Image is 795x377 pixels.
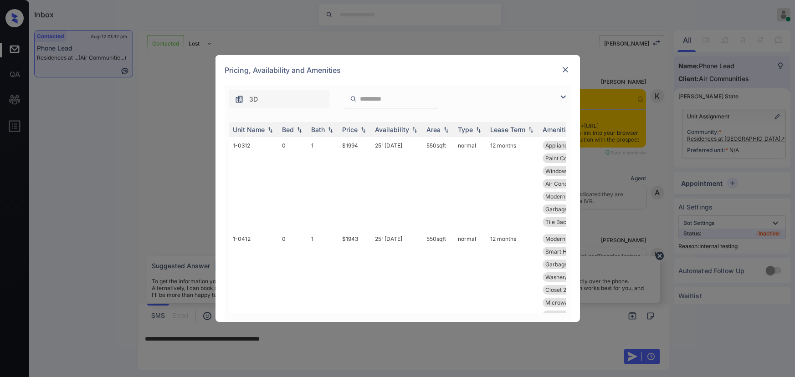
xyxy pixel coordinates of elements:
div: Availability [375,126,409,133]
div: Bath [311,126,325,133]
span: Smart Home Door... [545,248,596,255]
img: icon-zuma [350,95,357,103]
td: 12 months [487,230,539,324]
span: Closet 2014 [545,286,576,293]
td: 1-0412 [229,230,278,324]
td: 12 months [487,137,539,230]
span: Modern Cabinetr... [545,193,593,200]
div: Lease Term [490,126,525,133]
span: Garbage disposa... [545,206,593,213]
td: 25' [DATE] [371,230,423,324]
span: Air Conditionin... [545,180,587,187]
img: icon-zuma [235,95,244,104]
div: Bed [282,126,294,133]
td: $1943 [339,230,371,324]
img: sorting [441,127,451,133]
span: Appliances Stai... [545,142,589,149]
td: 550 sqft [423,230,454,324]
img: sorting [295,127,304,133]
img: sorting [266,127,275,133]
td: 0 [278,137,308,230]
span: Garbage disposa... [545,261,593,268]
span: Modern Cabinetr... [545,235,593,242]
span: Microwave [545,299,574,306]
span: 3D [249,94,258,104]
td: $1994 [339,137,371,230]
img: sorting [410,127,419,133]
span: Washer/Dryer [545,274,582,280]
img: icon-zuma [558,92,569,102]
div: Pricing, Availability and Amenities [215,55,580,85]
img: close [561,65,570,74]
img: sorting [526,127,535,133]
td: 1-0312 [229,137,278,230]
td: normal [454,230,487,324]
span: Tile Backsplash [545,219,586,225]
span: Dishwasher [545,312,576,319]
div: Amenities [543,126,573,133]
td: 0 [278,230,308,324]
div: Area [426,126,441,133]
td: 25' [DATE] [371,137,423,230]
td: normal [454,137,487,230]
span: Window Covering... [545,168,595,174]
td: 1 [308,137,339,230]
td: 1 [308,230,339,324]
div: Unit Name [233,126,265,133]
td: 550 sqft [423,137,454,230]
img: sorting [359,127,368,133]
img: sorting [474,127,483,133]
span: Paint Color Cha... [545,155,590,162]
div: Price [342,126,358,133]
div: Type [458,126,473,133]
img: sorting [326,127,335,133]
